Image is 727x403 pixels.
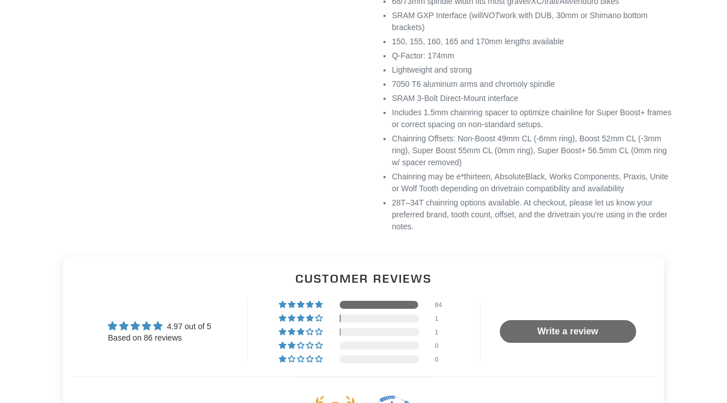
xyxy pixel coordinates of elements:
[392,171,673,195] li: Chainring may be e*thirteen, AbsoluteBlack, Works Components, Praxis, Unite or Wolf Tooth dependi...
[108,333,211,344] div: Based on 86 reviews
[435,328,449,336] div: 1
[435,314,449,322] div: 1
[392,78,673,90] li: 7050 T6 aluminum arms and chromoly spindle
[279,301,324,309] div: 98% (84) reviews with 5 star rating
[108,320,211,333] div: Average rating is 4.97 stars
[392,64,673,76] li: Lightweight and strong
[392,133,673,169] li: Chainring Offsets: Non-Boost 49mm CL (-6mm ring), Boost 52mm CL (-3mm ring), Super Boost 55mm CL ...
[279,328,324,336] div: 1% (1) reviews with 3 star rating
[279,314,324,322] div: 1% (1) reviews with 4 star rating
[392,107,673,131] li: Includes 1.5mm chainring spacer to optimize chainline for Super Boost+ frames or correct spacing ...
[392,10,673,33] li: SRAM GXP Interface (will work with DUB, 30mm or Shimano bottom brackets)
[392,50,673,62] li: Q-Factor: 174mm
[500,320,636,343] a: Write a review
[167,322,211,331] span: 4.97 out of 5
[435,301,449,309] div: 84
[392,93,673,104] li: SRAM 3-Bolt Direct-Mount interface
[392,36,673,48] li: 150, 155, 160, 165 and 170mm lengths available
[483,11,500,20] em: NOT
[72,270,655,287] h2: Customer Reviews
[392,197,673,233] li: 28T–34T chainring options available. At checkout, please let us know your preferred brand, tooth ...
